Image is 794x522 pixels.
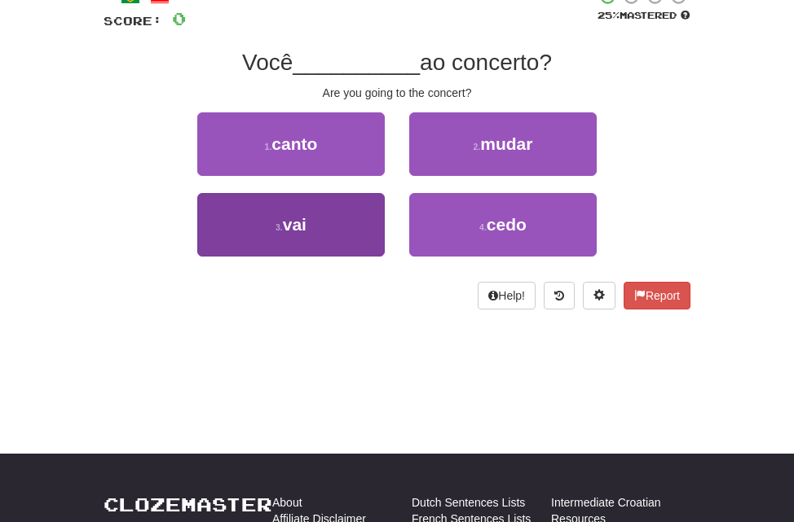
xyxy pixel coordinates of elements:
[480,134,532,153] span: mudar
[265,142,272,151] small: 1 .
[544,282,575,309] button: Round history (alt+y)
[420,50,552,75] span: ao concerto?
[197,193,385,257] button: 3.vai
[104,14,162,28] span: Score:
[104,85,690,101] div: Are you going to the concert?
[624,282,690,309] button: Report
[276,222,283,232] small: 3 .
[197,112,385,176] button: 1.canto
[479,222,487,232] small: 4 .
[409,193,597,257] button: 4.cedo
[293,50,420,75] span: __________
[272,494,302,511] a: About
[596,9,690,22] div: Mastered
[473,142,480,151] small: 2 .
[478,282,536,309] button: Help!
[412,494,525,511] a: Dutch Sentences Lists
[242,50,293,75] span: Você
[409,112,597,176] button: 2.mudar
[271,134,317,153] span: canto
[172,8,186,29] span: 0
[104,494,272,515] a: Clozemaster
[598,10,620,20] span: 25 %
[487,215,527,234] span: cedo
[283,215,307,234] span: vai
